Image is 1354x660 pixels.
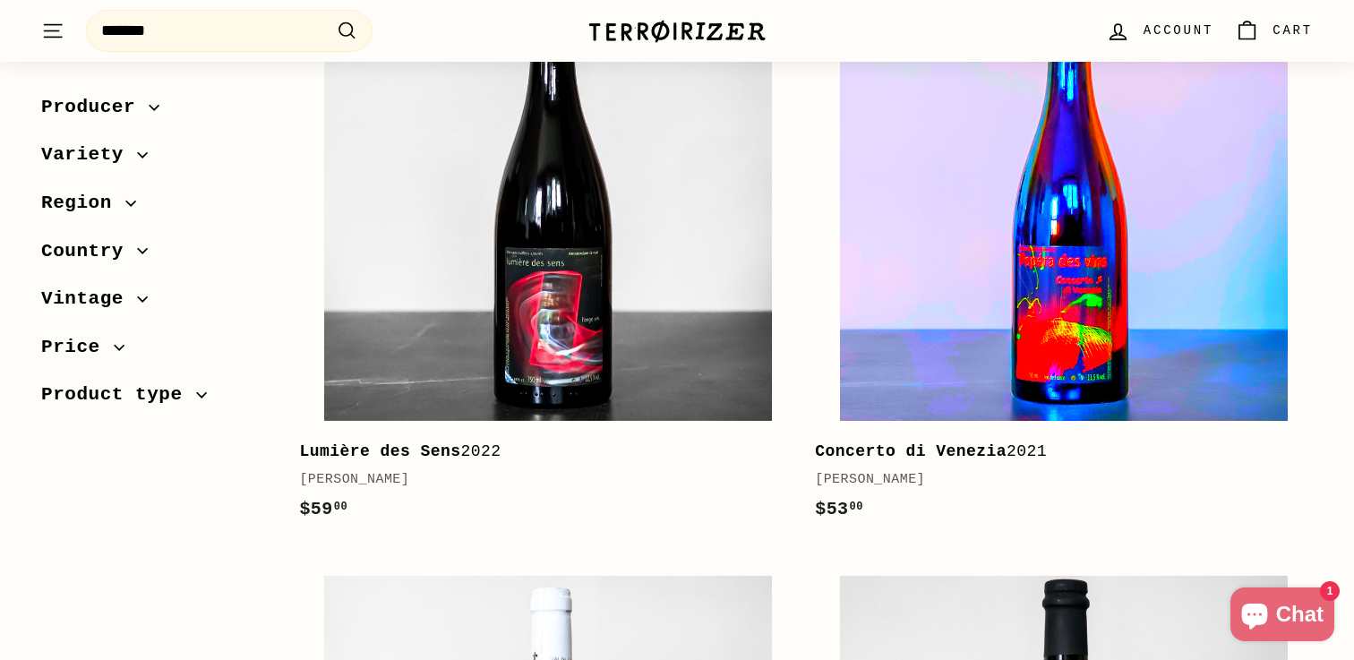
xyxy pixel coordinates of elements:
div: [PERSON_NAME] [299,469,779,491]
button: Country [41,232,270,280]
span: Account [1144,21,1213,40]
span: Vintage [41,284,137,314]
span: Producer [41,92,149,123]
button: Price [41,328,270,376]
span: Cart [1273,21,1313,40]
button: Vintage [41,279,270,328]
b: Lumière des Sens [299,442,460,460]
b: Concerto di Venezia [815,442,1007,460]
a: Cart [1224,4,1324,57]
button: Variety [41,136,270,184]
span: Product type [41,381,196,411]
button: Producer [41,88,270,136]
span: Country [41,236,137,267]
div: [PERSON_NAME] [815,469,1295,491]
sup: 00 [850,501,863,513]
span: Price [41,332,114,363]
inbox-online-store-chat: Shopify online store chat [1225,587,1340,646]
span: $53 [815,499,863,519]
sup: 00 [334,501,347,513]
span: $59 [299,499,347,519]
a: Account [1095,4,1224,57]
button: Product type [41,376,270,424]
span: Variety [41,141,137,171]
span: Region [41,188,125,219]
button: Region [41,184,270,232]
div: 2021 [815,439,1295,465]
div: 2022 [299,439,779,465]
